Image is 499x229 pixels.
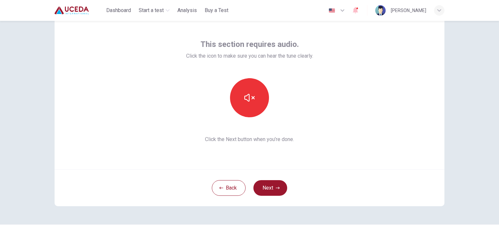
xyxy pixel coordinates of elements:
img: Uceda logo [55,4,89,17]
span: Analysis [177,7,197,14]
span: This section requires audio. [200,39,299,50]
button: Analysis [175,5,199,16]
span: Click the Next button when you’re done. [186,136,313,143]
span: Click the icon to make sure you can hear the tune clearly. [186,52,313,60]
button: Dashboard [104,5,134,16]
img: en [328,8,336,13]
span: Dashboard [106,7,131,14]
a: Uceda logo [55,4,104,17]
button: Start a test [136,5,172,16]
button: Back [212,180,246,196]
img: Profile picture [375,5,386,16]
div: [PERSON_NAME] [391,7,426,14]
span: Buy a Test [205,7,228,14]
span: Start a test [139,7,164,14]
button: Buy a Test [202,5,231,16]
button: Next [253,180,287,196]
